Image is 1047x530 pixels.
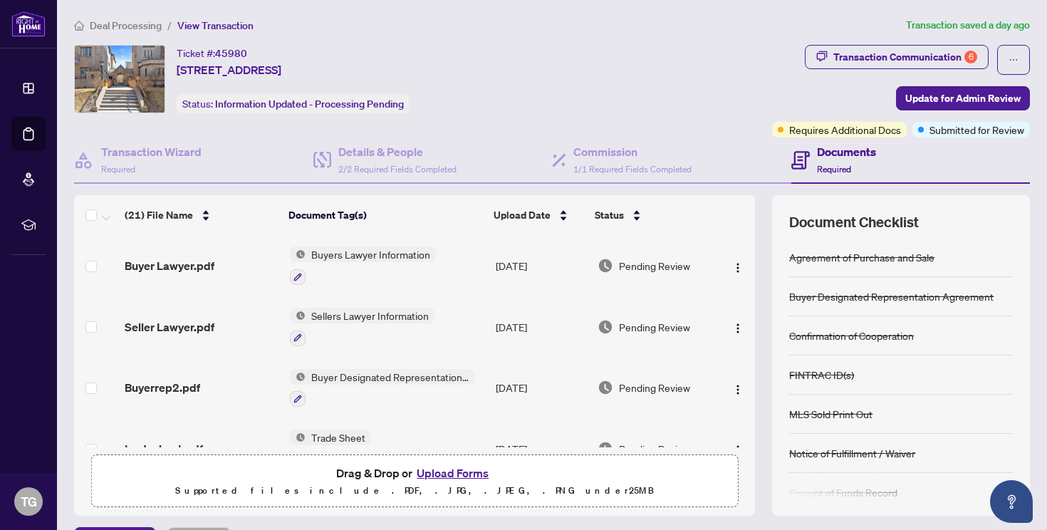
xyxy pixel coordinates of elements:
img: Status Icon [290,246,306,262]
span: Required [817,164,851,175]
img: Document Status [598,380,613,395]
td: [DATE] [490,358,592,419]
span: 45980 [215,47,247,60]
td: [DATE] [490,418,592,479]
span: Buyerrep2.pdf [125,379,200,396]
article: Transaction saved a day ago [906,17,1030,33]
div: 6 [964,51,977,63]
span: Upload Date [494,207,551,223]
img: Status Icon [290,430,306,445]
span: Required [101,164,135,175]
span: 1/1 Required Fields Completed [573,164,692,175]
th: (21) File Name [119,195,283,235]
span: View Transaction [177,19,254,32]
button: Logo [726,254,749,277]
img: Status Icon [290,369,306,385]
div: Ticket #: [177,45,247,61]
button: Status IconSellers Lawyer Information [290,308,434,346]
span: tradesheet.pdf [125,440,203,457]
span: Buyer Lawyer.pdf [125,257,214,274]
img: Status Icon [290,308,306,323]
button: Logo [726,376,749,399]
span: ellipsis [1009,55,1019,65]
div: Confirmation of Cooperation [789,328,914,343]
td: [DATE] [490,296,592,358]
span: TG [21,492,37,511]
span: Update for Admin Review [905,87,1021,110]
h4: Commission [573,143,692,160]
span: [STREET_ADDRESS] [177,61,281,78]
img: Logo [732,384,744,395]
div: MLS Sold Print Out [789,406,872,422]
span: Pending Review [619,441,690,457]
span: Pending Review [619,380,690,395]
p: Supported files include .PDF, .JPG, .JPEG, .PNG under 25 MB [100,482,729,499]
span: Submitted for Review [929,122,1024,137]
img: Logo [732,445,744,456]
img: IMG-X12194453_1.jpg [75,46,165,113]
th: Upload Date [488,195,589,235]
div: Transaction Communication [833,46,977,68]
h4: Details & People [338,143,457,160]
th: Document Tag(s) [283,195,488,235]
h4: Documents [817,143,876,160]
span: Pending Review [619,319,690,335]
button: Status IconTrade Sheet [290,430,371,468]
th: Status [589,195,716,235]
li: / [167,17,172,33]
span: Deal Processing [90,19,162,32]
button: Status IconBuyer Designated Representation Agreement [290,369,474,407]
span: 2/2 Required Fields Completed [338,164,457,175]
button: Logo [726,316,749,338]
span: Information Updated - Processing Pending [215,98,404,110]
span: Requires Additional Docs [789,122,901,137]
span: (21) File Name [125,207,193,223]
button: Upload Forms [412,464,493,482]
img: Document Status [598,441,613,457]
button: Transaction Communication6 [805,45,989,69]
span: Buyer Designated Representation Agreement [306,369,474,385]
span: Buyers Lawyer Information [306,246,436,262]
td: [DATE] [490,235,592,296]
span: home [74,21,84,31]
span: Seller Lawyer.pdf [125,318,214,336]
button: Logo [726,437,749,460]
img: logo [11,11,46,37]
span: Document Checklist [789,212,919,232]
span: Sellers Lawyer Information [306,308,434,323]
button: Status IconBuyers Lawyer Information [290,246,436,285]
div: Agreement of Purchase and Sale [789,249,934,265]
img: Logo [732,323,744,334]
button: Update for Admin Review [896,86,1030,110]
button: Open asap [990,480,1033,523]
span: Drag & Drop orUpload FormsSupported files include .PDF, .JPG, .JPEG, .PNG under25MB [92,455,737,508]
div: FINTRAC ID(s) [789,367,854,383]
span: Status [595,207,624,223]
img: Logo [732,262,744,274]
img: Document Status [598,258,613,274]
span: Pending Review [619,258,690,274]
h4: Transaction Wizard [101,143,202,160]
img: Document Status [598,319,613,335]
div: Notice of Fulfillment / Waiver [789,445,915,461]
span: Trade Sheet [306,430,371,445]
span: Drag & Drop or [336,464,493,482]
div: Status: [177,94,410,113]
div: Buyer Designated Representation Agreement [789,289,994,304]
